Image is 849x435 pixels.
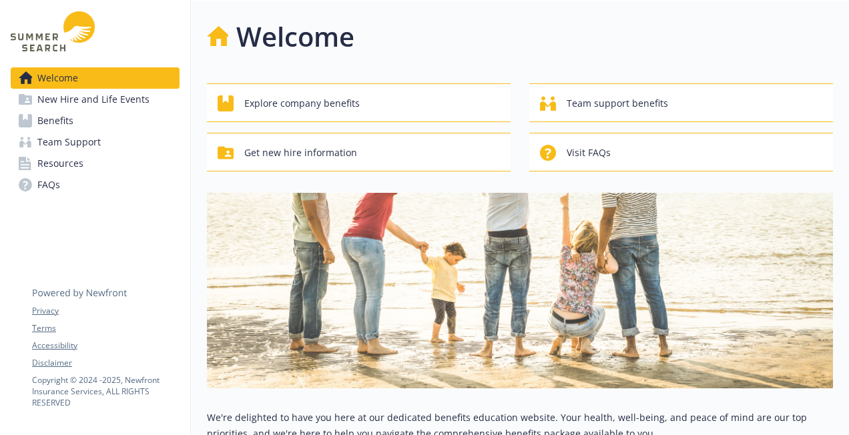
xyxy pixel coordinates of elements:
a: Terms [32,322,179,334]
a: New Hire and Life Events [11,89,180,110]
h1: Welcome [236,17,354,57]
button: Get new hire information [207,133,511,171]
span: Benefits [37,110,73,131]
a: Privacy [32,305,179,317]
button: Team support benefits [529,83,833,122]
span: Explore company benefits [244,91,360,116]
a: Welcome [11,67,180,89]
a: Accessibility [32,340,179,352]
span: Visit FAQs [567,140,611,165]
span: Welcome [37,67,78,89]
a: Team Support [11,131,180,153]
a: FAQs [11,174,180,195]
span: Team support benefits [567,91,668,116]
a: Benefits [11,110,180,131]
button: Visit FAQs [529,133,833,171]
span: New Hire and Life Events [37,89,150,110]
button: Explore company benefits [207,83,511,122]
span: Resources [37,153,83,174]
p: Copyright © 2024 - 2025 , Newfront Insurance Services, ALL RIGHTS RESERVED [32,374,179,408]
span: Team Support [37,131,101,153]
img: overview page banner [207,193,833,388]
a: Disclaimer [32,357,179,369]
span: Get new hire information [244,140,357,165]
span: FAQs [37,174,60,195]
a: Resources [11,153,180,174]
